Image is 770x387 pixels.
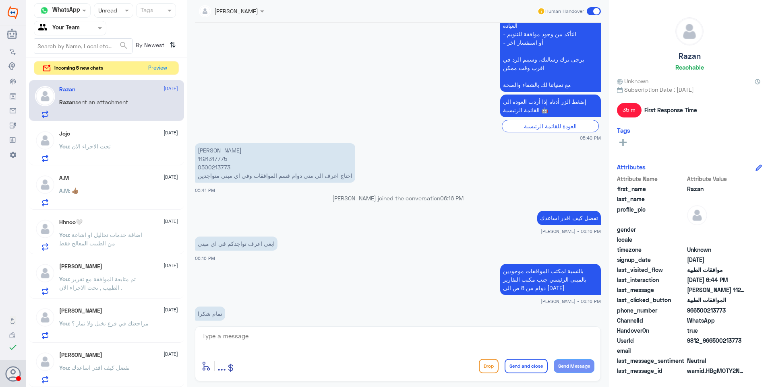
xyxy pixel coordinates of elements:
span: : تم متابعة الموافقة مع تقرير الطبيب , تحت الاجراء الان . [59,276,136,291]
button: Avatar [5,366,21,381]
span: [PERSON_NAME] - 06:16 PM [541,228,601,235]
span: A.M [59,187,69,194]
span: wamid.HBgMOTY2NTAwMjEzNzczFQIAEhgUM0E3Q0ZCMUIwRDgyNENBRDAwOUUA [687,366,745,375]
h6: Attributes [617,163,646,171]
span: : اضافة خدمات تحاليل او اشاعة من الطبيب المعالج فقط [59,231,142,247]
span: null [687,225,745,234]
span: [DATE] [164,129,178,136]
span: الموافقات الطبية [687,296,745,304]
p: 23/8/2025, 5:40 PM [500,95,601,117]
img: defaultAdmin.png [35,219,55,239]
p: 23/8/2025, 5:41 PM [195,143,355,183]
h5: A.M [59,175,69,181]
span: By Newest [132,38,166,54]
span: null [687,235,745,244]
span: 05:40 PM [580,134,601,141]
span: First Response Time [644,106,697,114]
img: defaultAdmin.png [35,175,55,195]
span: [DATE] [164,306,178,313]
img: defaultAdmin.png [676,18,703,45]
span: gender [617,225,685,234]
span: 9812_966500213773 [687,336,745,345]
h5: Razan [679,51,701,61]
span: [DATE] [164,262,178,269]
span: 2 [687,316,745,325]
i: ⇅ [170,38,176,51]
span: موافقات الطبية [687,266,745,274]
span: phone_number [617,306,685,315]
span: ChannelId [617,316,685,325]
h5: Razan [59,86,75,93]
img: Widebot Logo [8,6,18,19]
span: true [687,326,745,335]
span: locale [617,235,685,244]
h6: Reachable [675,64,704,71]
span: [DATE] [164,218,178,225]
span: Human Handover [545,8,584,15]
span: Unknown [687,245,745,254]
input: Search by Name, Local etc… [34,39,132,53]
span: first_name [617,185,685,193]
span: 06:16 PM [440,195,464,202]
p: [PERSON_NAME] joined the conversation [195,194,601,202]
span: profile_pic [617,205,685,224]
span: You [59,320,69,327]
span: 2025-08-23T14:39:54.064Z [687,255,745,264]
span: timezone [617,245,685,254]
span: 06:16 PM [195,255,215,261]
span: You [59,143,69,150]
span: Attribute Value [687,175,745,183]
span: You [59,276,69,282]
span: 05:41 PM [195,187,215,193]
p: 23/8/2025, 6:16 PM [537,211,601,225]
button: Drop [479,359,499,373]
span: Subscription Date : [DATE] [617,85,762,94]
span: last_visited_flow [617,266,685,274]
button: Send and close [505,359,548,373]
p: 23/8/2025, 6:16 PM [195,307,225,321]
span: email [617,346,685,355]
span: 966500213773 [687,306,745,315]
p: 23/8/2025, 6:16 PM [500,264,601,295]
span: : تحت الاجراء الان [69,143,111,150]
button: Send Message [554,359,594,373]
span: Razan [59,99,75,105]
button: search [119,39,128,52]
div: العودة للقائمة الرئيسية [502,120,599,132]
span: HandoverOn [617,326,685,335]
h5: Mohamed El-Sayegh [59,263,102,270]
span: incoming 5 new chats [54,64,103,72]
span: You [59,231,69,238]
span: 2025-08-23T15:44:15.3788976Z [687,276,745,284]
span: Unknown [617,77,648,85]
img: defaultAdmin.png [35,130,55,150]
span: Razan [687,185,745,193]
h6: Tags [617,127,630,134]
span: : مراجعتك في فرع نخيل ولا نمار ؟ [69,320,149,327]
span: last_message_id [617,366,685,375]
span: You [59,364,69,371]
img: defaultAdmin.png [35,307,55,327]
span: signup_date [617,255,685,264]
span: [PERSON_NAME] - 06:16 PM [541,298,601,305]
span: [DATE] [164,85,178,92]
img: defaultAdmin.png [687,205,707,225]
span: last_message [617,286,685,294]
div: Tags [139,6,153,16]
h5: Mohammed Hamza [59,307,102,314]
button: ... [217,357,226,375]
span: Attribute Name [617,175,685,183]
h5: Jojo [59,130,70,137]
i: check [8,342,18,352]
img: defaultAdmin.png [35,352,55,372]
span: : تفضل كيف اقدر اساعدك [69,364,130,371]
span: last_name [617,195,685,203]
span: ... [217,358,226,373]
span: رزان بندر 1124317775 0500213773 احتاج اعرف الى متى دوام قسم الموافقات وفي اي مبنى متواجدين [687,286,745,294]
span: [DATE] [164,350,178,358]
p: 23/8/2025, 6:16 PM [195,237,277,251]
span: 35 m [617,103,642,117]
span: UserId [617,336,685,345]
span: last_message_sentiment [617,356,685,365]
h5: نايف الحطيم [59,352,102,358]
